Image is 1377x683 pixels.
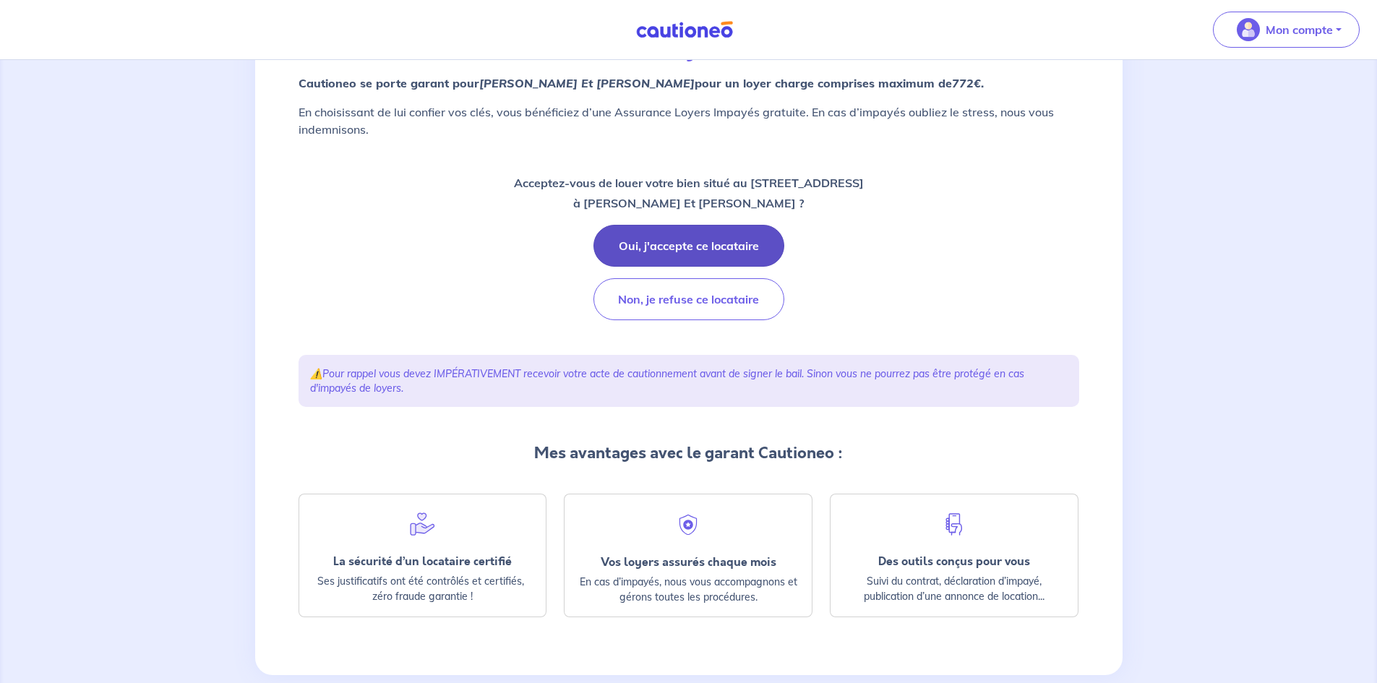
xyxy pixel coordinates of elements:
[409,512,435,537] img: help.svg
[576,555,800,569] div: Vos loyers assurés chaque mois
[299,442,1079,465] p: Mes avantages avec le garant Cautioneo :
[310,367,1024,395] em: Pour rappel vous devez IMPÉRATIVEMENT recevoir votre acte de cautionnement avant de signer le bai...
[479,76,695,90] em: [PERSON_NAME] Et [PERSON_NAME]
[514,173,864,213] p: Acceptez-vous de louer votre bien situé au [STREET_ADDRESS] à [PERSON_NAME] Et [PERSON_NAME] ?
[299,76,984,90] strong: Cautioneo se porte garant pour pour un loyer charge comprises maximum de .
[1266,21,1333,38] p: Mon compte
[311,554,535,568] div: La sécurité d’un locataire certifié
[952,76,981,90] em: 772€
[593,278,784,320] button: Non, je refuse ce locataire
[1237,18,1260,41] img: illu_account_valid_menu.svg
[941,512,967,537] img: hand-phone-blue.svg
[675,512,701,538] img: security.svg
[576,575,800,605] p: En cas d’impayés, nous vous accompagnons et gérons toutes les procédures.
[299,103,1079,138] p: En choisissant de lui confier vos clés, vous bénéficiez d’une Assurance Loyers Impayés gratuite. ...
[311,574,535,604] p: Ses justificatifs ont été contrôlés et certifiés, zéro fraude garantie !
[630,21,739,39] img: Cautioneo
[842,574,1066,604] p: Suivi du contrat, déclaration d’impayé, publication d’une annonce de location...
[310,366,1068,395] p: ⚠️
[593,225,784,267] button: Oui, j'accepte ce locataire
[299,28,1079,63] p: Bonjour
[842,554,1066,568] div: Des outils conçus pour vous
[1213,12,1360,48] button: illu_account_valid_menu.svgMon compte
